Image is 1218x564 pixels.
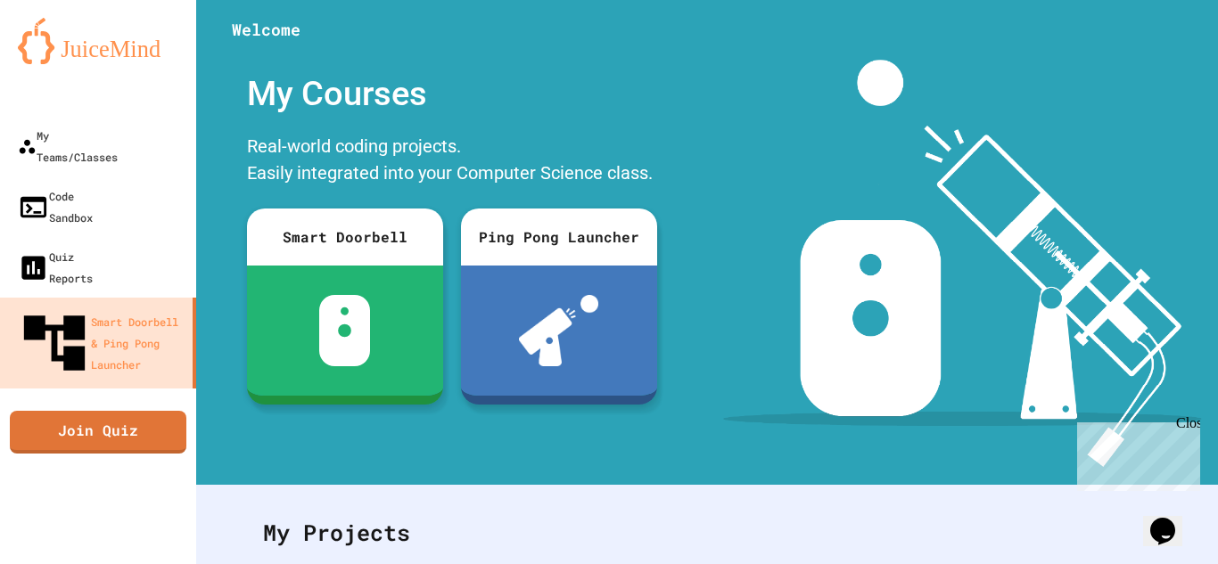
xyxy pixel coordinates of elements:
div: Ping Pong Launcher [461,208,657,266]
div: Smart Doorbell [247,208,443,266]
iframe: chat widget [1143,493,1200,546]
div: My Courses [238,60,666,128]
img: logo-orange.svg [18,18,178,64]
a: Join Quiz [10,411,186,454]
div: Chat with us now!Close [7,7,123,113]
div: Real-world coding projects. Easily integrated into your Computer Science class. [238,128,666,195]
div: Smart Doorbell & Ping Pong Launcher [18,307,185,380]
img: sdb-white.svg [319,295,370,366]
div: Quiz Reports [18,246,93,289]
div: Code Sandbox [18,185,93,228]
iframe: chat widget [1070,415,1200,491]
img: ppl-with-ball.png [519,295,598,366]
div: My Teams/Classes [18,125,118,168]
img: banner-image-my-projects.png [723,60,1201,467]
